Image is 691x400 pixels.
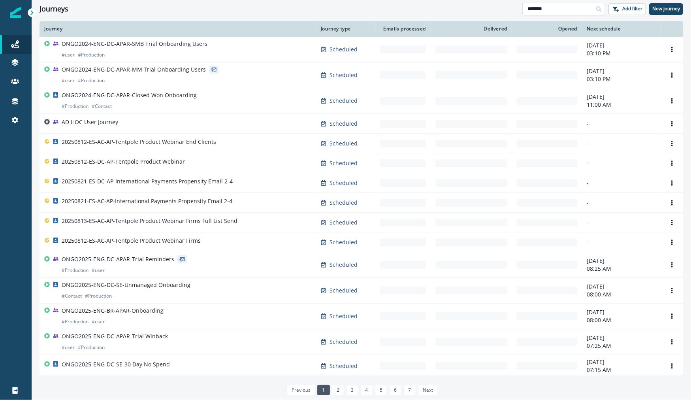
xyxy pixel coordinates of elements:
[587,334,656,342] p: [DATE]
[40,232,683,252] a: 20250812-ES-AC-AP-Tentpole Product Webinar FirmsScheduled--Options
[587,257,656,265] p: [DATE]
[587,291,656,298] p: 08:00 AM
[62,51,75,59] p: # user
[666,95,678,107] button: Options
[62,40,207,48] p: ONGO2024-ENG-DC-APAR-SMB Trial Onboarding Users
[418,385,438,395] a: Next page
[403,385,416,395] a: Page 7
[62,307,164,315] p: ONGO2025-ENG-BR-APAR-Onboarding
[587,265,656,273] p: 08:25 AM
[329,199,358,207] p: Scheduled
[329,219,358,226] p: Scheduled
[587,75,656,83] p: 03:10 PM
[40,134,683,153] a: 20250812-ES-AC-AP-Tentpole Product Webinar End ClientsScheduled--Options
[587,42,656,49] p: [DATE]
[587,159,656,167] p: -
[40,5,68,13] h1: Journeys
[380,26,426,32] div: Emails processed
[40,153,683,173] a: 20250812-ES-DC-AP-Tentpole Product WebinarScheduled--Options
[85,292,112,300] p: # Production
[40,37,683,62] a: ONGO2024-ENG-DC-APAR-SMB Trial Onboarding Users#user#ProductionScheduled-[DATE]03:10 PMOptions
[587,179,656,187] p: -
[608,3,646,15] button: Add filter
[666,336,678,348] button: Options
[62,66,206,74] p: ONGO2024-ENG-DC-APAR-MM Trial Onboarding Users
[649,3,683,15] button: New journey
[40,62,683,88] a: ONGO2024-ENG-DC-APAR-MM Trial Onboarding Users#user#ProductionScheduled-[DATE]03:10 PMOptions
[666,69,678,81] button: Options
[587,316,656,324] p: 08:00 AM
[62,360,170,368] p: ONGO2025-ENG-DC-SE-30 Day No Spend
[329,287,358,294] p: Scheduled
[329,238,358,246] p: Scheduled
[62,177,233,185] p: 20250821-ES-DC-AP-International Payments Propensity Email 2-4
[375,385,387,395] a: Page 5
[622,6,642,11] p: Add filter
[62,158,185,166] p: 20250812-ES-DC-AP-Tentpole Product Webinar
[587,283,656,291] p: [DATE]
[666,310,678,322] button: Options
[329,45,358,53] p: Scheduled
[62,77,75,85] p: # user
[10,7,21,18] img: Inflection
[285,385,438,395] ul: Pagination
[40,355,683,377] a: ONGO2025-ENG-DC-SE-30 Day No SpendScheduled-[DATE]07:15 AMOptions
[92,266,105,274] p: # user
[329,338,358,346] p: Scheduled
[587,199,656,207] p: -
[317,385,329,395] a: Page 1 is your current page
[329,179,358,187] p: Scheduled
[44,26,311,32] div: Journey
[40,213,683,232] a: 20250813-ES-AC-AP-Tentpole Product Webinar Firms Full List SendScheduled--Options
[666,197,678,209] button: Options
[666,157,678,169] button: Options
[666,118,678,130] button: Options
[329,159,358,167] p: Scheduled
[62,266,88,274] p: # Production
[40,252,683,278] a: ONGO2025-ENG-DC-APAR-Trial Reminders#Production#userScheduled-[DATE]08:25 AMOptions
[587,366,656,374] p: 07:15 AM
[62,197,232,205] p: 20250821-ES-AC-AP-International Payments Propensity Email 2-4
[435,26,507,32] div: Delivered
[62,292,82,300] p: # Contact
[62,118,118,126] p: AD HOC User Journey
[587,93,656,101] p: [DATE]
[62,237,201,245] p: 20250812-ES-AC-AP-Tentpole Product Webinar Firms
[62,343,75,351] p: # user
[587,238,656,246] p: -
[92,318,105,326] p: # user
[666,360,678,372] button: Options
[652,6,680,11] p: New journey
[666,177,678,189] button: Options
[666,285,678,296] button: Options
[329,97,358,105] p: Scheduled
[62,255,174,263] p: ONGO2025-ENG-DC-APAR-Trial Reminders
[321,26,371,32] div: Journey type
[92,102,112,110] p: # Contact
[62,332,168,340] p: ONGO2025-ENG-DC-APAR-Trial Winback
[329,312,358,320] p: Scheduled
[666,43,678,55] button: Options
[40,173,683,193] a: 20250821-ES-DC-AP-International Payments Propensity Email 2-4Scheduled--Options
[62,91,197,99] p: ONGO2024-ENG-DC-APAR-Closed Won Onboarding
[587,101,656,109] p: 11:00 AM
[62,217,237,225] p: 20250813-ES-AC-AP-Tentpole Product Webinar Firms Full List Send
[62,138,216,146] p: 20250812-ES-AC-AP-Tentpole Product Webinar End Clients
[40,278,683,304] a: ONGO2025-ENG-DC-SE-Unmanaged Onboarding#Contact#ProductionScheduled-[DATE]08:00 AMOptions
[666,217,678,228] button: Options
[587,342,656,350] p: 07:25 AM
[329,261,358,269] p: Scheduled
[587,26,656,32] div: Next schedule
[78,343,105,351] p: # Production
[329,362,358,370] p: Scheduled
[666,236,678,248] button: Options
[329,140,358,147] p: Scheduled
[62,281,190,289] p: ONGO2025-ENG-DC-SE-Unmanaged Onboarding
[62,102,88,110] p: # Production
[40,88,683,114] a: ONGO2024-ENG-DC-APAR-Closed Won Onboarding#Production#ContactScheduled-[DATE]11:00 AMOptions
[666,259,678,271] button: Options
[78,51,105,59] p: # Production
[329,120,358,128] p: Scheduled
[587,49,656,57] p: 03:10 PM
[587,308,656,316] p: [DATE]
